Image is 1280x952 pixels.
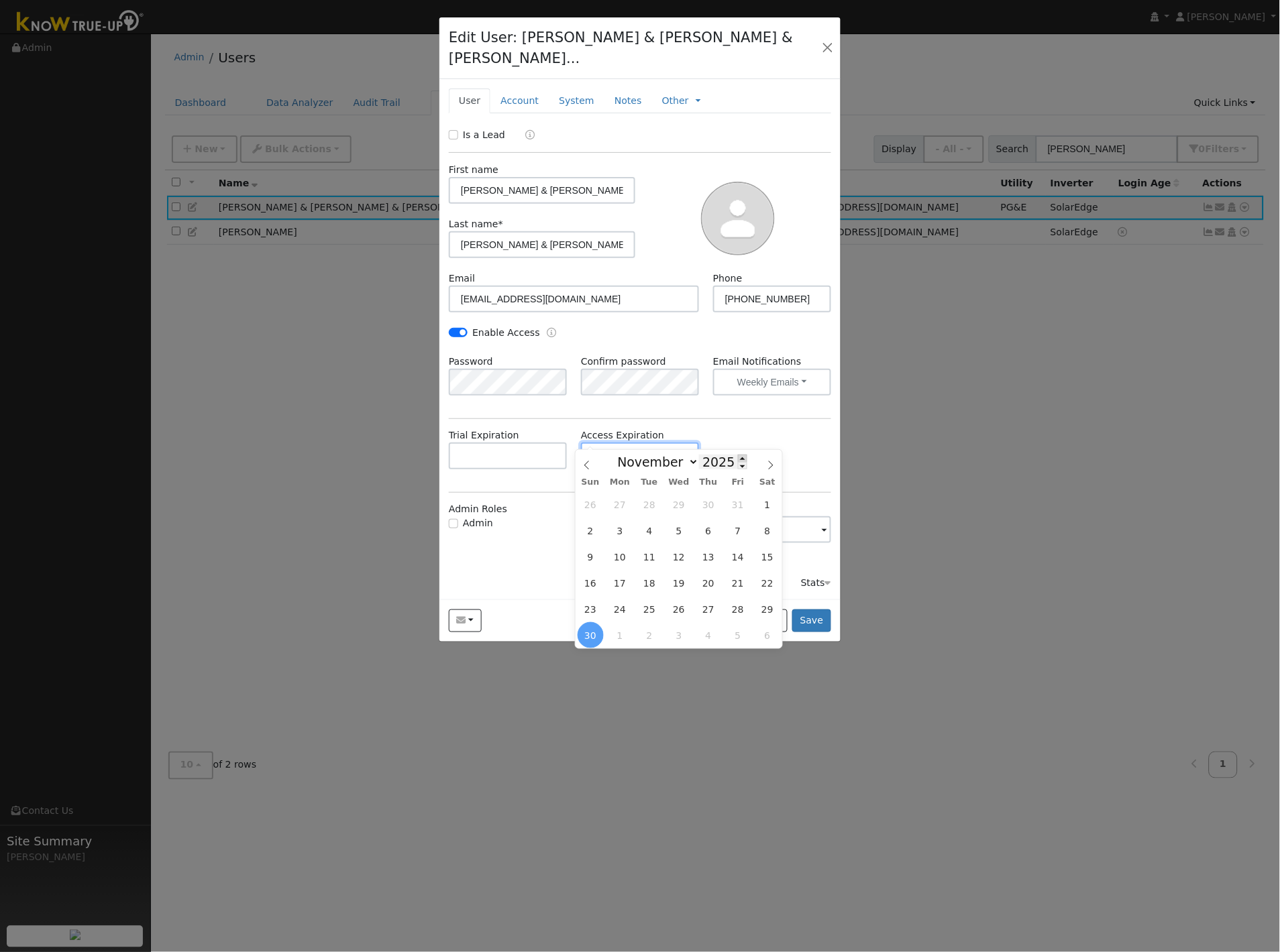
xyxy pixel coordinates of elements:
[637,596,663,622] span: November 25, 2025
[694,478,723,487] span: Thu
[578,491,604,518] span: October 26, 2025
[637,570,663,596] span: November 18, 2025
[607,518,633,544] span: November 3, 2025
[755,622,781,648] span: December 6, 2025
[662,94,689,108] a: Other
[449,88,490,113] a: User
[666,491,692,518] span: October 29, 2025
[725,544,751,570] span: November 14, 2025
[578,622,604,648] span: November 30, 2025
[723,478,753,487] span: Fri
[637,544,663,570] span: November 11, 2025
[607,544,633,570] span: November 10, 2025
[449,272,475,286] label: Email
[449,428,519,442] label: Trial Expiration
[755,596,781,622] span: November 29, 2025
[463,128,505,142] label: Is a Lead
[666,518,692,544] span: November 5, 2025
[725,491,751,518] span: October 31, 2025
[581,355,666,369] label: Confirm password
[515,128,535,143] a: Lead
[607,491,633,518] span: October 27, 2025
[696,544,722,570] span: November 13, 2025
[490,88,549,113] a: Account
[713,369,831,396] button: Weekly Emails
[607,570,633,596] span: November 17, 2025
[666,544,692,570] span: November 12, 2025
[725,622,751,648] span: December 5, 2025
[696,518,722,544] span: November 6, 2025
[755,518,781,544] span: November 8, 2025
[637,622,663,648] span: December 2, 2025
[725,518,751,544] span: November 7, 2025
[725,570,751,596] span: November 21, 2025
[547,326,556,341] a: Enable Access
[449,163,498,177] label: First name
[635,478,664,487] span: Tue
[578,596,604,622] span: November 23, 2025
[449,217,503,231] label: Last name
[578,544,604,570] span: November 9, 2025
[666,570,692,596] span: November 19, 2025
[604,88,652,113] a: Notes
[581,428,664,442] label: Access Expiration
[666,596,692,622] span: November 26, 2025
[607,596,633,622] span: November 24, 2025
[449,355,493,369] label: Password
[801,576,831,590] div: Stats
[637,491,663,518] span: October 28, 2025
[755,544,781,570] span: November 15, 2025
[637,518,663,544] span: November 4, 2025
[472,326,540,340] label: Enable Access
[449,609,482,632] button: craigws1@comcast.net
[696,622,722,648] span: December 4, 2025
[713,355,831,369] label: Email Notifications
[792,609,831,632] button: Save
[753,478,782,487] span: Sat
[549,88,604,113] a: System
[607,622,633,648] span: December 1, 2025
[696,570,722,596] span: November 20, 2025
[755,570,781,596] span: November 22, 2025
[498,219,503,229] span: Required
[449,502,507,516] label: Admin Roles
[696,491,722,518] span: October 30, 2025
[449,519,458,528] input: Admin
[449,130,458,139] input: Is a Lead
[605,478,635,487] span: Mon
[696,596,722,622] span: November 27, 2025
[463,516,493,530] label: Admin
[449,27,806,69] h4: Edit User: [PERSON_NAME] & [PERSON_NAME] & [PERSON_NAME]...
[755,491,781,518] span: November 1, 2025
[713,272,743,286] label: Phone
[578,518,604,544] span: November 2, 2025
[611,454,699,470] select: Month
[666,622,692,648] span: December 3, 2025
[699,455,747,469] input: Year
[576,478,605,487] span: Sun
[725,596,751,622] span: November 28, 2025
[578,570,604,596] span: November 16, 2025
[664,478,694,487] span: Wed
